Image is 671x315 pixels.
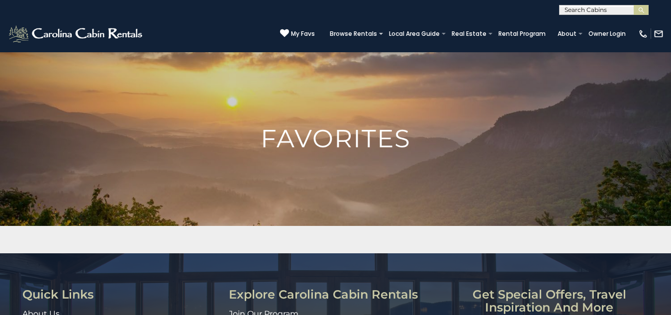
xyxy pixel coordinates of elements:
[493,27,551,41] a: Rental Program
[280,29,315,39] a: My Favs
[654,29,664,39] img: mail-regular-white.png
[447,27,491,41] a: Real Estate
[638,29,648,39] img: phone-regular-white.png
[7,24,145,44] img: White-1-2.png
[22,288,221,301] h3: Quick Links
[442,288,656,315] h3: Get special offers, travel inspiration and more
[229,288,435,301] h3: Explore Carolina Cabin Rentals
[553,27,581,41] a: About
[384,27,445,41] a: Local Area Guide
[325,27,382,41] a: Browse Rentals
[583,27,631,41] a: Owner Login
[291,29,315,38] span: My Favs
